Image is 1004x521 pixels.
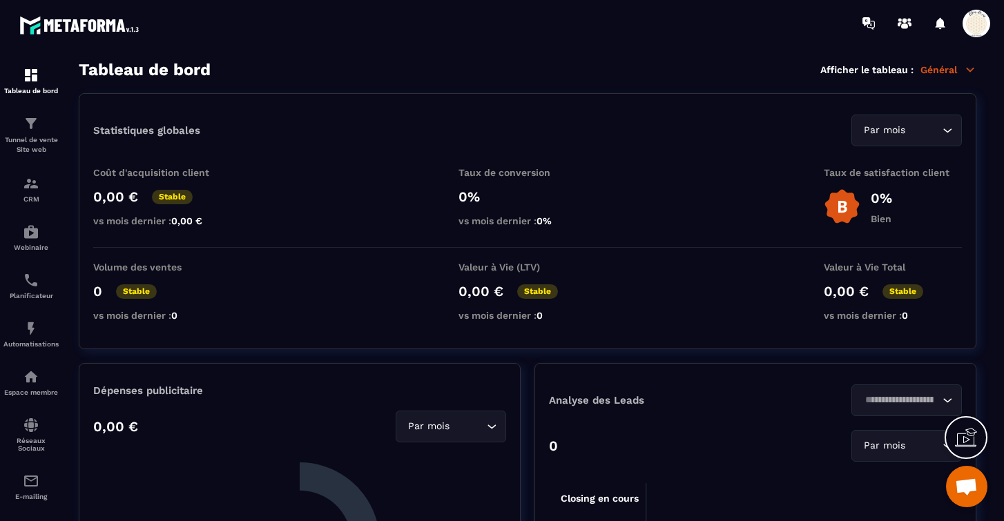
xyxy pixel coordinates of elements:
a: automationsautomationsEspace membre [3,358,59,406]
input: Search for option [860,393,939,408]
p: 0 [93,283,102,299]
p: 0 [549,438,558,454]
p: Espace membre [3,389,59,396]
span: 0 [537,310,543,321]
a: formationformationTableau de bord [3,57,59,105]
p: Planificateur [3,292,59,299]
a: automationsautomationsWebinaire [3,213,59,262]
p: Tableau de bord [3,87,59,95]
p: Stable [517,284,558,299]
div: Search for option [851,384,962,416]
a: social-networksocial-networkRéseaux Sociaux [3,406,59,462]
a: formationformationTunnel de vente Site web [3,105,59,165]
span: Par mois [860,123,908,138]
img: formation [23,115,39,132]
p: 0% [871,190,892,206]
p: Taux de satisfaction client [824,167,962,178]
p: Statistiques globales [93,124,200,137]
h3: Tableau de bord [79,60,211,79]
img: social-network [23,417,39,433]
p: Bien [871,213,892,224]
p: vs mois dernier : [93,310,231,321]
p: CRM [3,195,59,203]
p: Stable [152,190,193,204]
p: 0,00 € [824,283,869,299]
img: formation [23,175,39,192]
p: Afficher le tableau : [820,64,914,75]
img: formation [23,67,39,83]
p: vs mois dernier : [458,310,597,321]
p: 0,00 € [93,188,138,205]
div: Search for option [851,430,962,462]
img: automations [23,320,39,337]
p: Taux de conversion [458,167,597,178]
span: Par mois [860,438,908,453]
div: Ouvrir le chat [946,466,987,507]
p: Analyse des Leads [549,394,755,406]
a: emailemailE-mailing [3,462,59,511]
p: Tunnel de vente Site web [3,135,59,155]
span: 0% [537,215,552,226]
p: vs mois dernier : [458,215,597,226]
p: Volume des ventes [93,262,231,273]
p: 0,00 € [458,283,503,299]
p: Dépenses publicitaire [93,384,506,397]
div: Search for option [851,115,962,146]
span: 0,00 € [171,215,202,226]
p: Coût d'acquisition client [93,167,231,178]
img: scheduler [23,272,39,288]
p: Valeur à Vie Total [824,262,962,273]
p: vs mois dernier : [824,310,962,321]
p: 0% [458,188,597,205]
p: Général [920,63,976,76]
p: 0,00 € [93,418,138,435]
div: Search for option [396,411,506,442]
p: vs mois dernier : [93,215,231,226]
img: logo [19,12,144,38]
span: Par mois [405,419,452,434]
tspan: Closing en cours [561,493,639,504]
img: email [23,473,39,489]
p: Valeur à Vie (LTV) [458,262,597,273]
span: 0 [902,310,908,321]
p: Webinaire [3,244,59,251]
input: Search for option [908,438,939,453]
a: schedulerschedulerPlanificateur [3,262,59,310]
input: Search for option [908,123,939,138]
a: formationformationCRM [3,165,59,213]
span: 0 [171,310,177,321]
p: E-mailing [3,493,59,500]
p: Stable [116,284,157,299]
img: automations [23,224,39,240]
p: Stable [882,284,923,299]
img: automations [23,368,39,385]
input: Search for option [452,419,483,434]
a: automationsautomationsAutomatisations [3,310,59,358]
p: Automatisations [3,340,59,348]
p: Réseaux Sociaux [3,437,59,452]
img: b-badge-o.b3b20ee6.svg [824,188,860,225]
